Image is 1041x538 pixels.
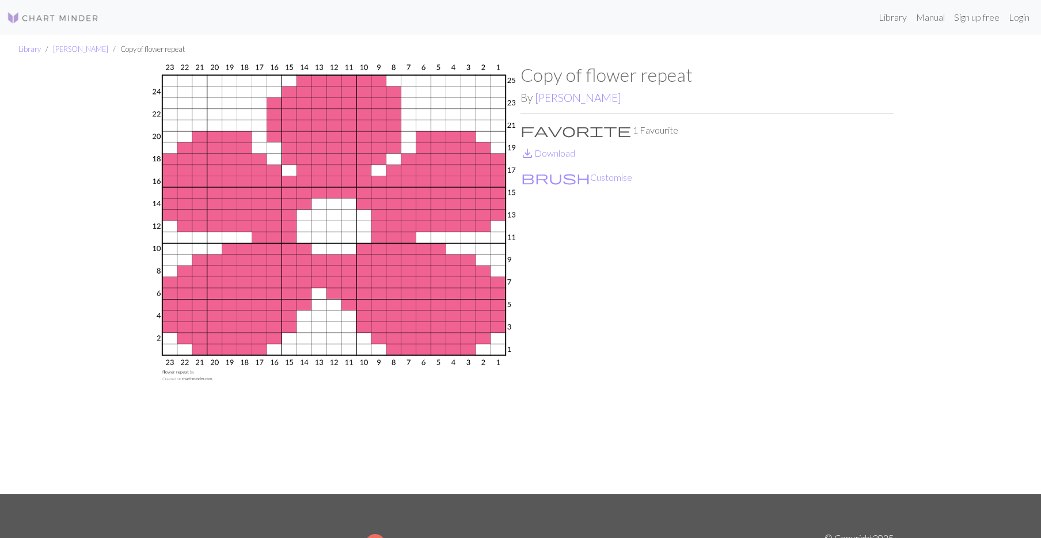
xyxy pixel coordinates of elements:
[7,11,99,25] img: Logo
[520,91,894,104] h2: By
[520,64,894,86] h1: Copy of flower repeat
[874,6,911,29] a: Library
[535,91,621,104] a: [PERSON_NAME]
[520,123,631,137] i: Favourite
[53,44,108,54] a: [PERSON_NAME]
[949,6,1004,29] a: Sign up free
[108,44,185,55] li: Copy of flower repeat
[520,170,633,185] button: CustomiseCustomise
[520,147,575,158] a: DownloadDownload
[521,171,590,184] i: Customise
[520,122,631,138] span: favorite
[911,6,949,29] a: Manual
[521,169,590,185] span: brush
[520,145,534,161] span: save_alt
[18,44,41,54] a: Library
[147,64,520,494] img: flower repeat
[520,123,894,137] p: 1 Favourite
[1004,6,1034,29] a: Login
[520,146,534,160] i: Download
